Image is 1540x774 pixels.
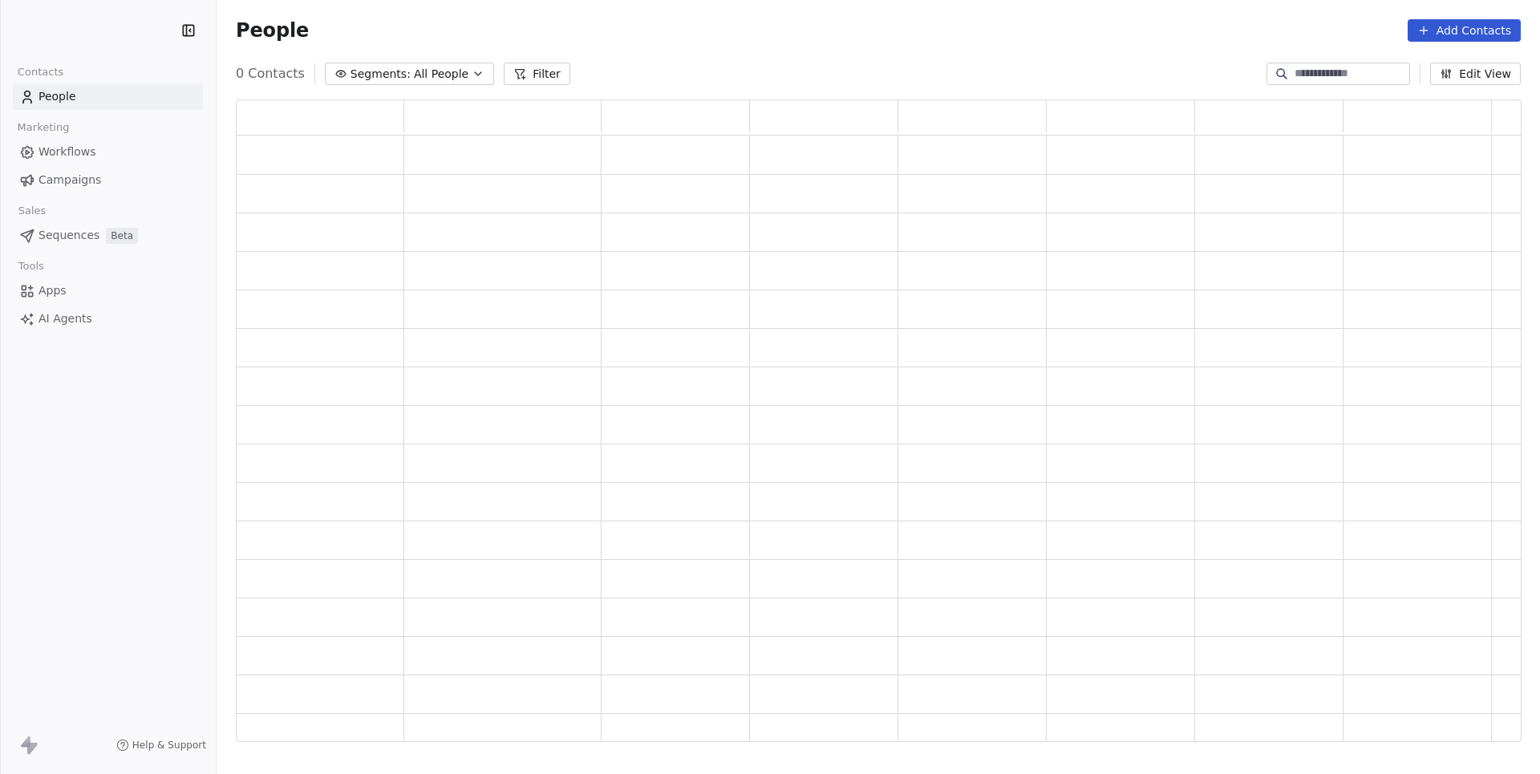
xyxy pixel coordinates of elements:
a: Campaigns [13,167,203,193]
button: Edit View [1430,63,1521,85]
span: AI Agents [38,310,92,327]
a: Help & Support [116,739,206,752]
span: Sales [11,199,53,223]
a: Workflows [13,139,203,165]
span: Help & Support [132,739,206,752]
span: Contacts [10,60,71,84]
span: 0 Contacts [236,64,305,83]
span: Workflows [38,144,96,160]
span: Marketing [10,115,76,140]
span: Segments: [351,66,411,83]
button: Filter [504,63,570,85]
button: Add Contacts [1408,19,1521,42]
span: People [38,88,76,105]
span: Sequences [38,227,99,244]
a: AI Agents [13,306,203,332]
span: Tools [11,254,51,278]
a: SequencesBeta [13,222,203,249]
span: Beta [106,228,138,244]
a: People [13,83,203,110]
span: People [236,18,309,43]
a: Apps [13,278,203,304]
span: All People [414,66,468,83]
span: Apps [38,282,67,299]
span: Campaigns [38,172,101,188]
